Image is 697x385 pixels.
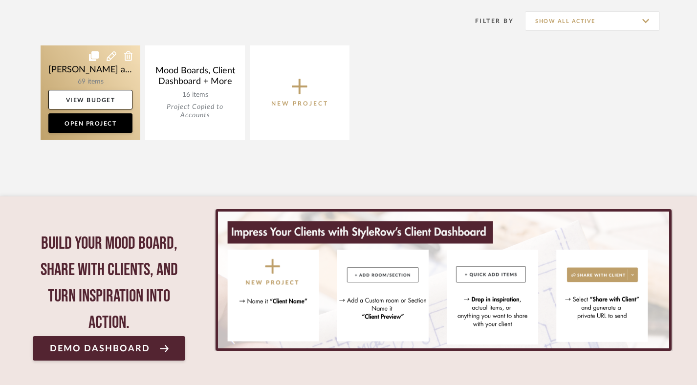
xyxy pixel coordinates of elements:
[153,65,237,91] div: Mood Boards, Client Dashboard + More
[218,212,669,348] img: StyleRow_Client_Dashboard_Banner__1_.png
[153,103,237,120] div: Project Copied to Accounts
[215,209,673,351] div: 0
[33,231,185,336] div: Build your mood board, share with clients, and turn inspiration into action.
[271,99,328,108] p: New Project
[48,113,132,133] a: Open Project
[48,90,132,109] a: View Budget
[153,91,237,99] div: 16 items
[250,45,349,140] button: New Project
[33,336,185,361] a: Demo Dashboard
[50,344,150,353] span: Demo Dashboard
[462,16,514,26] div: Filter By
